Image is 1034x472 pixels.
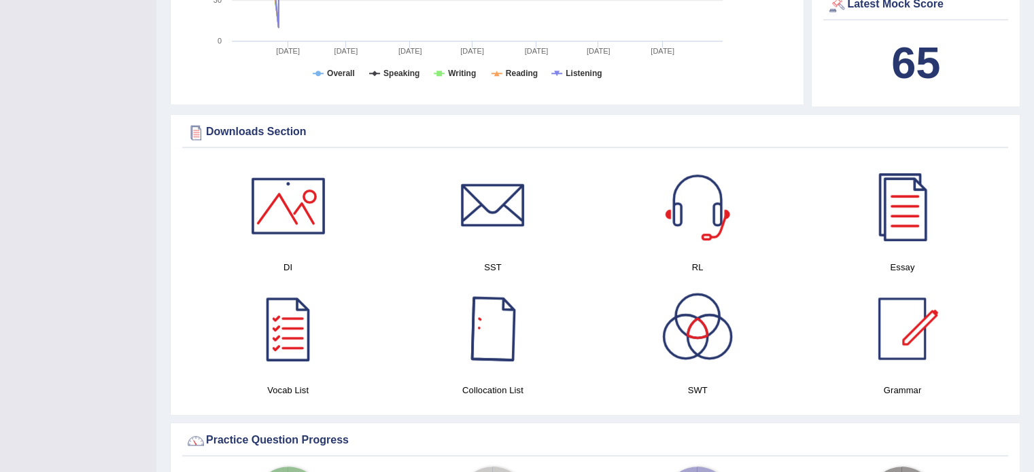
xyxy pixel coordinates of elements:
[276,47,300,55] tspan: [DATE]
[218,37,222,45] text: 0
[186,122,1005,143] div: Downloads Section
[397,260,588,274] h4: SST
[383,69,419,78] tspan: Speaking
[192,260,383,274] h4: DI
[334,47,358,55] tspan: [DATE]
[602,383,793,397] h4: SWT
[602,260,793,274] h4: RL
[651,47,674,55] tspan: [DATE]
[448,69,476,78] tspan: Writing
[192,383,383,397] h4: Vocab List
[525,47,549,55] tspan: [DATE]
[807,260,998,274] h4: Essay
[587,47,610,55] tspan: [DATE]
[327,69,355,78] tspan: Overall
[460,47,484,55] tspan: [DATE]
[807,383,998,397] h4: Grammar
[506,69,538,78] tspan: Reading
[566,69,602,78] tspan: Listening
[397,383,588,397] h4: Collocation List
[398,47,422,55] tspan: [DATE]
[186,431,1005,451] div: Practice Question Progress
[891,38,940,88] b: 65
